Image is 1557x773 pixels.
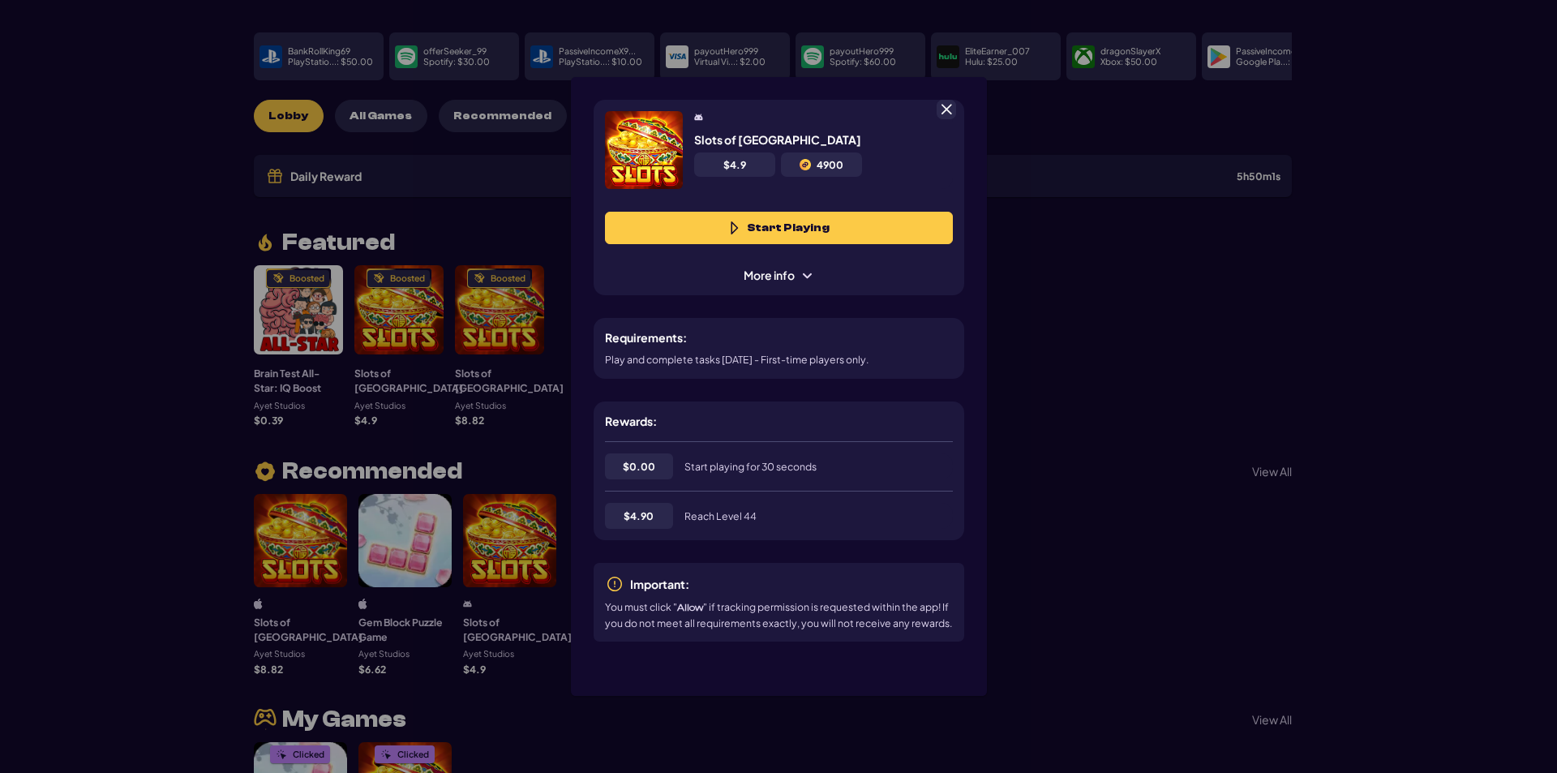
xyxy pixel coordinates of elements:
span: $ 0.00 [623,459,655,474]
span: 4900 [817,158,843,171]
span: $ 4.9 [723,158,746,171]
img: android [694,112,703,122]
span: More info [732,267,825,284]
p: Play and complete tasks [DATE] - First-time players only. [605,352,869,367]
h5: Slots of [GEOGRAPHIC_DATA] [694,132,861,147]
p: Important: [630,576,689,593]
img: C2C icon [800,159,811,170]
span: Start playing for 30 seconds [684,460,817,473]
img: Offer [605,111,683,189]
p: You must click " " if tracking permission is requested within the app! If you do not meet all req... [605,599,953,630]
h5: Requirements: [605,329,687,346]
h5: Rewards: [605,413,657,430]
b: Allow [677,602,703,613]
span: Reach Level 44 [684,509,757,522]
img: exclamationCircleIcon [605,574,624,594]
button: Start Playing [605,212,953,244]
span: $ 4.90 [624,509,654,523]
